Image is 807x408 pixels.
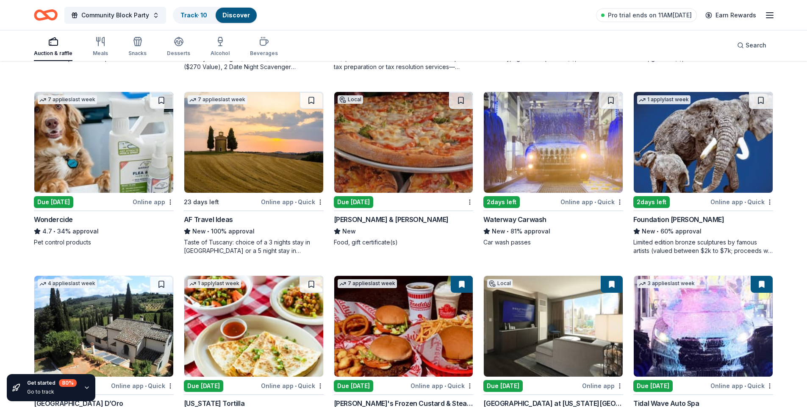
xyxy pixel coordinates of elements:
div: 1 apply last week [188,279,241,288]
div: 7 applies last week [188,95,247,104]
a: Discover [222,11,250,19]
div: 81% approval [483,226,623,236]
div: Waterway Carwash [483,214,546,225]
div: Local [338,95,363,104]
div: Due [DATE] [334,380,373,392]
div: 80 % [59,379,77,387]
div: Due [DATE] [184,380,223,392]
div: 2 days left [633,196,670,208]
a: Image for AF Travel Ideas7 applieslast week23 days leftOnline app•QuickAF Travel IdeasNew•100% ap... [184,92,324,255]
a: Track· 10 [180,11,207,19]
span: New [492,226,505,236]
div: Snacks [128,50,147,57]
span: Community Block Party [81,10,149,20]
div: Due [DATE] [633,380,673,392]
span: • [657,228,659,235]
span: • [444,383,446,389]
span: • [53,228,55,235]
button: Auction & raffle [34,33,72,61]
div: Meals [93,50,108,57]
div: Foundation [PERSON_NAME] [633,214,724,225]
img: Image for Sam & Louie's [334,92,473,193]
img: Image for Foundation Michelangelo [634,92,773,193]
div: 7 applies last week [38,95,97,104]
a: Image for Foundation Michelangelo1 applylast week2days leftOnline app•QuickFoundation [PERSON_NAM... [633,92,773,255]
span: 4.7 [42,226,52,236]
div: 1 apply last week [637,95,691,104]
div: Auction & raffle [34,50,72,57]
img: Image for Hollywood Casino at Kansas Speedway [484,276,623,377]
button: Community Block Party [64,7,166,24]
span: • [207,228,209,235]
button: Beverages [250,33,278,61]
span: • [744,383,746,389]
img: Image for Waterway Carwash [484,92,623,193]
div: Due [DATE] [34,196,73,208]
button: Snacks [128,33,147,61]
img: Image for Tidal Wave Auto Spa [634,276,773,377]
div: Online app Quick [410,380,473,391]
div: 23 days left [184,197,219,207]
button: Meals [93,33,108,61]
div: [PERSON_NAME] & [PERSON_NAME] [334,214,449,225]
div: Online app [582,380,623,391]
div: AF Travel Ideas [184,214,233,225]
span: Search [746,40,766,50]
img: Image for Villa Sogni D’Oro [34,276,173,377]
div: 100% approval [184,226,324,236]
div: 60% approval [633,226,773,236]
span: New [342,226,356,236]
div: Online app Quick [710,380,773,391]
div: Online app Quick [261,380,324,391]
div: Go to track [27,389,77,395]
div: Food, gift certificate(s) [334,238,474,247]
div: A $1,000 Gift Certificate redeemable for expert tax preparation or tax resolution services—recipi... [334,54,474,71]
div: 3 Family Scavenger [PERSON_NAME] Six Pack ($270 Value), 2 Date Night Scavenger [PERSON_NAME] Two ... [184,54,324,71]
span: • [744,199,746,205]
div: Taste of Tuscany: choice of a 3 nights stay in [GEOGRAPHIC_DATA] or a 5 night stay in [GEOGRAPHIC... [184,238,324,255]
div: 7 applies last week [338,279,397,288]
div: Beverages [250,50,278,57]
a: Image for Waterway Carwash2days leftOnline app•QuickWaterway CarwashNew•81% approvalCar wash passes [483,92,623,247]
button: Alcohol [211,33,230,61]
span: Pro trial ends on 11AM[DATE] [608,10,692,20]
div: Local [487,279,513,288]
div: Due [DATE] [334,196,373,208]
img: Image for Freddy's Frozen Custard & Steakburgers [334,276,473,377]
button: Desserts [167,33,190,61]
div: Due [DATE] [483,380,523,392]
img: Image for California Tortilla [184,276,323,377]
a: Image for Sam & Louie'sLocalDue [DATE][PERSON_NAME] & [PERSON_NAME]NewFood, gift certificate(s) [334,92,474,247]
img: Image for Wondercide [34,92,173,193]
div: Online app Quick [560,197,623,207]
span: • [594,199,596,205]
div: Limited edition bronze sculptures by famous artists (valued between $2k to $7k; proceeds will spl... [633,238,773,255]
div: Alcohol [211,50,230,57]
span: • [295,199,297,205]
span: • [295,383,297,389]
span: New [642,226,655,236]
div: Car wash passes [483,238,623,247]
div: Online app Quick [261,197,324,207]
a: Earn Rewards [700,8,761,23]
div: 34% approval [34,226,174,236]
div: Get started [27,379,77,387]
div: Desserts [167,50,190,57]
button: Search [730,37,773,54]
div: Pet control products [34,238,174,247]
div: Online app Quick [710,197,773,207]
span: New [192,226,206,236]
a: Home [34,5,58,25]
span: • [145,383,147,389]
a: Pro trial ends on 11AM[DATE] [596,8,697,22]
div: 4 applies last week [38,279,97,288]
div: Wondercide [34,214,73,225]
span: • [507,228,509,235]
div: 3 applies last week [637,279,696,288]
a: Image for Wondercide7 applieslast weekDue [DATE]Online appWondercide4.7•34% approvalPet control p... [34,92,174,247]
button: Track· 10Discover [173,7,258,24]
div: 2 days left [483,196,520,208]
div: Online app [133,197,174,207]
img: Image for AF Travel Ideas [184,92,323,193]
